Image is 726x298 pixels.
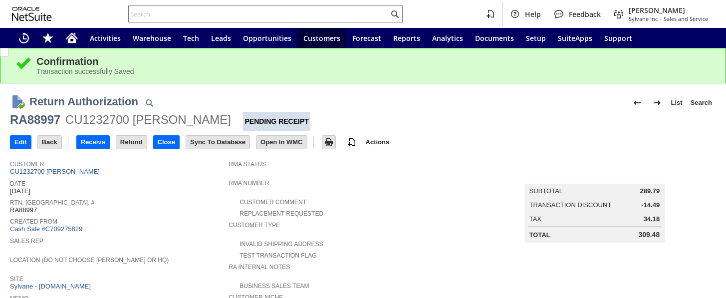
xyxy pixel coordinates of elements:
div: Confirmation [36,56,711,67]
span: Sales and Service [664,15,708,22]
img: add-record.svg [346,136,358,148]
a: RA Internal Notes [229,264,290,271]
a: Site [10,276,23,283]
input: Receive [77,136,109,149]
span: Activities [90,33,121,43]
a: Leads [205,28,237,48]
span: Customers [303,33,340,43]
span: Feedback [569,9,601,19]
span: Documents [475,33,514,43]
a: Rtn. [GEOGRAPHIC_DATA]. # [10,199,94,206]
span: Analytics [432,33,463,43]
a: Search [687,95,716,111]
input: Print [322,136,335,149]
a: Tax [529,215,541,223]
a: Analytics [426,28,469,48]
span: [PERSON_NAME] [629,5,708,15]
a: Tech [177,28,205,48]
a: Date [10,180,25,187]
a: Warehouse [127,28,177,48]
svg: logo [12,7,52,21]
input: Sync To Database [186,136,249,149]
div: Pending Receipt [243,112,310,131]
input: Search [129,8,389,20]
a: Customer [10,161,44,168]
span: Help [525,9,541,19]
input: Close [154,136,179,149]
a: Customers [297,28,346,48]
img: Print [323,136,335,148]
svg: Recent Records [18,32,30,44]
a: Test Transaction Flag [240,252,316,259]
span: Leads [211,33,231,43]
span: 309.48 [638,231,660,239]
a: Actions [362,138,394,146]
input: Back [38,136,61,149]
input: Edit [10,136,31,149]
svg: Search [389,8,401,20]
a: Invalid Shipping Address [240,241,323,248]
span: Forecast [352,33,381,43]
span: Reports [393,33,420,43]
a: CU1232700 [PERSON_NAME] [10,168,102,175]
span: 289.79 [640,187,660,195]
a: RMA Number [229,180,269,187]
h1: Return Authorization [29,93,138,110]
a: Cash Sale #C709275829 [10,225,82,233]
span: - [660,15,662,22]
span: 34.18 [644,215,660,223]
svg: Shortcuts [42,32,54,44]
a: Customer Comment [240,199,306,206]
a: SuiteApps [552,28,598,48]
a: Activities [84,28,127,48]
div: Shortcuts [36,28,60,48]
a: Forecast [346,28,387,48]
a: Documents [469,28,520,48]
img: Previous [631,97,643,109]
a: Business Sales Team [240,283,309,290]
svg: Home [66,32,78,44]
a: Home [60,28,84,48]
span: Sylvane Inc [629,15,658,22]
a: Created From [10,218,57,225]
input: Refund [116,136,147,149]
a: Sylvane - [DOMAIN_NAME] [10,283,93,290]
span: [DATE] [10,187,30,195]
a: RMA Status [229,161,266,168]
a: Total [529,231,550,239]
a: Customer Type [229,222,280,229]
span: Setup [526,33,546,43]
a: Reports [387,28,426,48]
span: -14.49 [641,201,660,209]
a: Opportunities [237,28,297,48]
a: Sales Rep [10,238,43,245]
a: Setup [520,28,552,48]
span: RA88997 [10,206,37,214]
div: CU1232700 [PERSON_NAME] [65,112,231,128]
input: Open In WMC [256,136,307,149]
a: Transaction Discount [529,201,612,209]
a: Support [598,28,638,48]
img: Quick Find [143,97,155,109]
span: Opportunities [243,33,291,43]
span: Tech [183,33,199,43]
a: Replacement Requested [240,210,323,217]
span: Support [604,33,632,43]
a: List [667,95,687,111]
a: Recent Records [12,28,36,48]
span: Warehouse [133,33,171,43]
img: Next [651,97,663,109]
caption: Summary [524,168,665,184]
span: SuiteApps [558,33,592,43]
a: Subtotal [529,187,563,195]
div: RA88997 [10,112,60,128]
div: Transaction successfully Saved [36,67,711,75]
a: Location (Do Not Choose [PERSON_NAME] or HQ) [10,257,169,264]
